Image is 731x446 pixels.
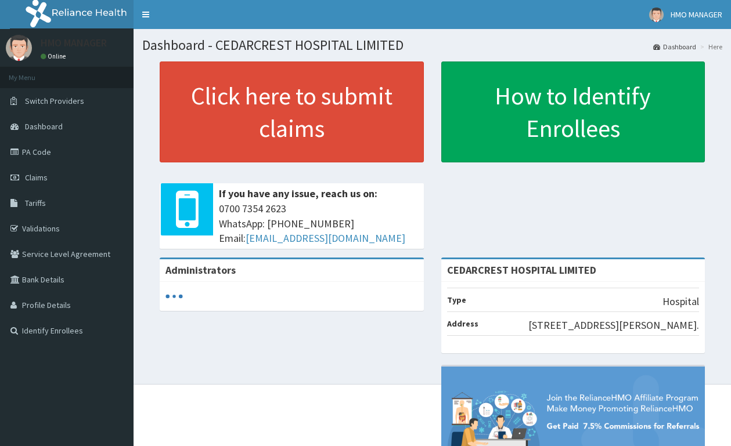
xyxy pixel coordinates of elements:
[6,35,32,61] img: User Image
[528,318,699,333] p: [STREET_ADDRESS][PERSON_NAME].
[447,263,596,277] strong: CEDARCREST HOSPITAL LIMITED
[219,187,377,200] b: If you have any issue, reach us on:
[41,52,69,60] a: Online
[246,231,405,245] a: [EMAIL_ADDRESS][DOMAIN_NAME]
[649,8,664,22] img: User Image
[41,38,107,48] p: HMO MANAGER
[165,288,183,305] svg: audio-loading
[219,201,418,246] span: 0700 7354 2623 WhatsApp: [PHONE_NUMBER] Email:
[142,38,722,53] h1: Dashboard - CEDARCREST HOSPITAL LIMITED
[25,121,63,132] span: Dashboard
[697,42,722,52] li: Here
[25,172,48,183] span: Claims
[447,318,478,329] b: Address
[653,42,696,52] a: Dashboard
[25,96,84,106] span: Switch Providers
[671,9,722,20] span: HMO MANAGER
[25,198,46,208] span: Tariffs
[165,263,236,277] b: Administrators
[662,294,699,309] p: Hospital
[441,61,705,162] a: How to Identify Enrollees
[447,295,466,305] b: Type
[160,61,424,162] a: Click here to submit claims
